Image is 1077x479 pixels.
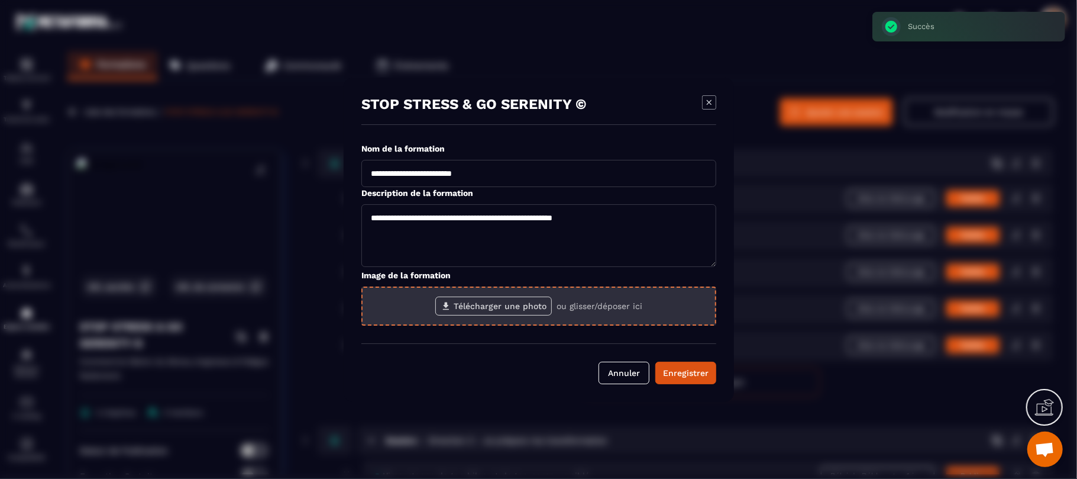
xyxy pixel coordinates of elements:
[663,367,709,379] div: Enregistrer
[361,188,473,198] label: Description de la formation
[557,301,642,311] p: ou glisser/déposer ici
[599,362,649,384] button: Annuler
[655,362,716,384] button: Enregistrer
[361,95,587,112] p: STOP STRESS & GO SERENITY ©
[361,271,451,280] label: Image de la formation
[361,144,445,153] label: Nom de la formation
[435,297,552,316] label: Télécharger une photo
[1027,432,1063,467] a: Ouvrir le chat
